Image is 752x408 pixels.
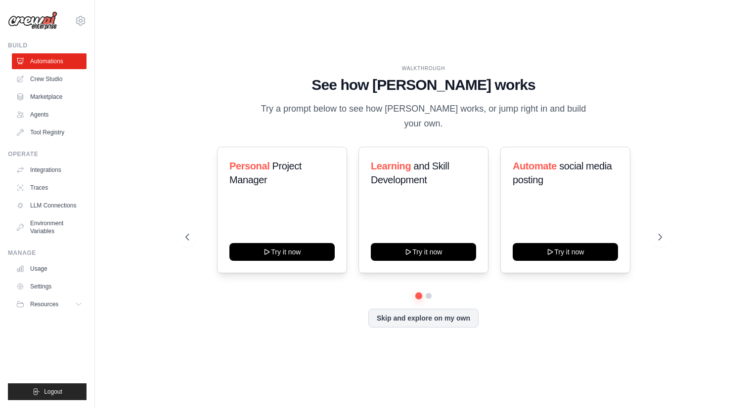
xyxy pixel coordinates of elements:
button: Try it now [513,243,618,261]
span: and Skill Development [371,161,449,185]
a: Integrations [12,162,87,178]
span: Learning [371,161,411,171]
a: Environment Variables [12,215,87,239]
div: Operate [8,150,87,158]
a: Crew Studio [12,71,87,87]
button: Resources [12,296,87,312]
div: WALKTHROUGH [185,65,662,72]
a: Automations [12,53,87,69]
button: Skip and explore on my own [368,309,479,327]
div: Manage [8,249,87,257]
span: Resources [30,300,58,308]
p: Try a prompt below to see how [PERSON_NAME] works, or jump right in and build your own. [258,102,590,131]
a: Marketplace [12,89,87,105]
a: Traces [12,180,87,196]
a: Settings [12,279,87,294]
span: Logout [44,388,62,396]
a: LLM Connections [12,198,87,213]
span: Project Manager [229,161,302,185]
span: Personal [229,161,269,171]
span: Automate [513,161,557,171]
img: Logo [8,11,57,30]
h1: See how [PERSON_NAME] works [185,76,662,94]
span: social media posting [513,161,612,185]
div: Build [8,41,87,49]
button: Try it now [371,243,476,261]
button: Logout [8,383,87,400]
button: Try it now [229,243,335,261]
a: Tool Registry [12,124,87,140]
a: Usage [12,261,87,277]
a: Agents [12,107,87,122]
